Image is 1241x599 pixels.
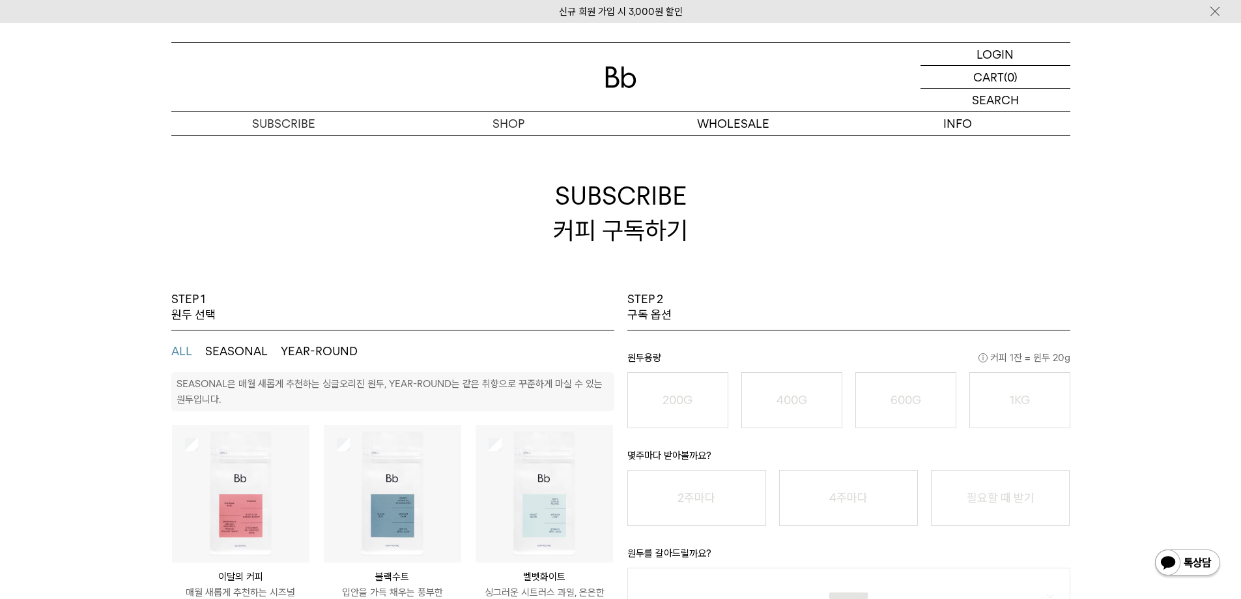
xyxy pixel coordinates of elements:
p: 원두용량 [627,350,1070,372]
button: 200G [627,372,728,428]
button: 600G [855,372,956,428]
p: INFO [846,112,1070,135]
img: 상품이미지 [324,425,461,562]
button: 2주마다 [627,470,766,526]
o: 600G [891,393,921,407]
p: 몇주마다 받아볼까요? [627,448,1070,470]
img: 로고 [605,66,636,88]
a: CART (0) [920,66,1070,89]
a: SUBSCRIBE [171,112,396,135]
button: SEASONAL [205,343,268,359]
span: 커피 1잔 = 윈두 20g [978,350,1070,366]
a: SHOP [396,112,621,135]
a: LOGIN [920,43,1070,66]
p: SEASONAL은 매월 새롭게 추천하는 싱글오리진 원두, YEAR-ROUND는 같은 취향으로 꾸준하게 마실 수 있는 원두입니다. [177,378,603,405]
p: SEARCH [972,89,1019,111]
a: 신규 회원 가입 시 3,000원 할인 [559,6,683,18]
h2: SUBSCRIBE 커피 구독하기 [171,135,1070,291]
p: LOGIN [977,43,1014,65]
button: 4주마다 [779,470,918,526]
p: 블랙수트 [324,569,461,585]
p: STEP 2 구독 옵션 [627,291,672,323]
p: WHOLESALE [621,112,846,135]
p: (0) [1004,66,1018,88]
button: ALL [171,343,192,359]
img: 카카오톡 채널 1:1 채팅 버튼 [1154,548,1221,579]
p: 이달의 커피 [172,569,309,585]
img: 상품이미지 [476,425,613,562]
button: 필요할 때 받기 [931,470,1070,526]
o: 1KG [1010,393,1030,407]
img: 상품이미지 [172,425,309,562]
o: 400G [777,393,807,407]
p: CART [973,66,1004,88]
p: STEP 1 원두 선택 [171,291,216,323]
button: YEAR-ROUND [281,343,358,359]
p: 벨벳화이트 [476,569,613,585]
p: 원두를 갈아드릴까요? [627,546,1070,568]
o: 200G [663,393,692,407]
button: 400G [741,372,842,428]
button: 1KG [969,372,1070,428]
